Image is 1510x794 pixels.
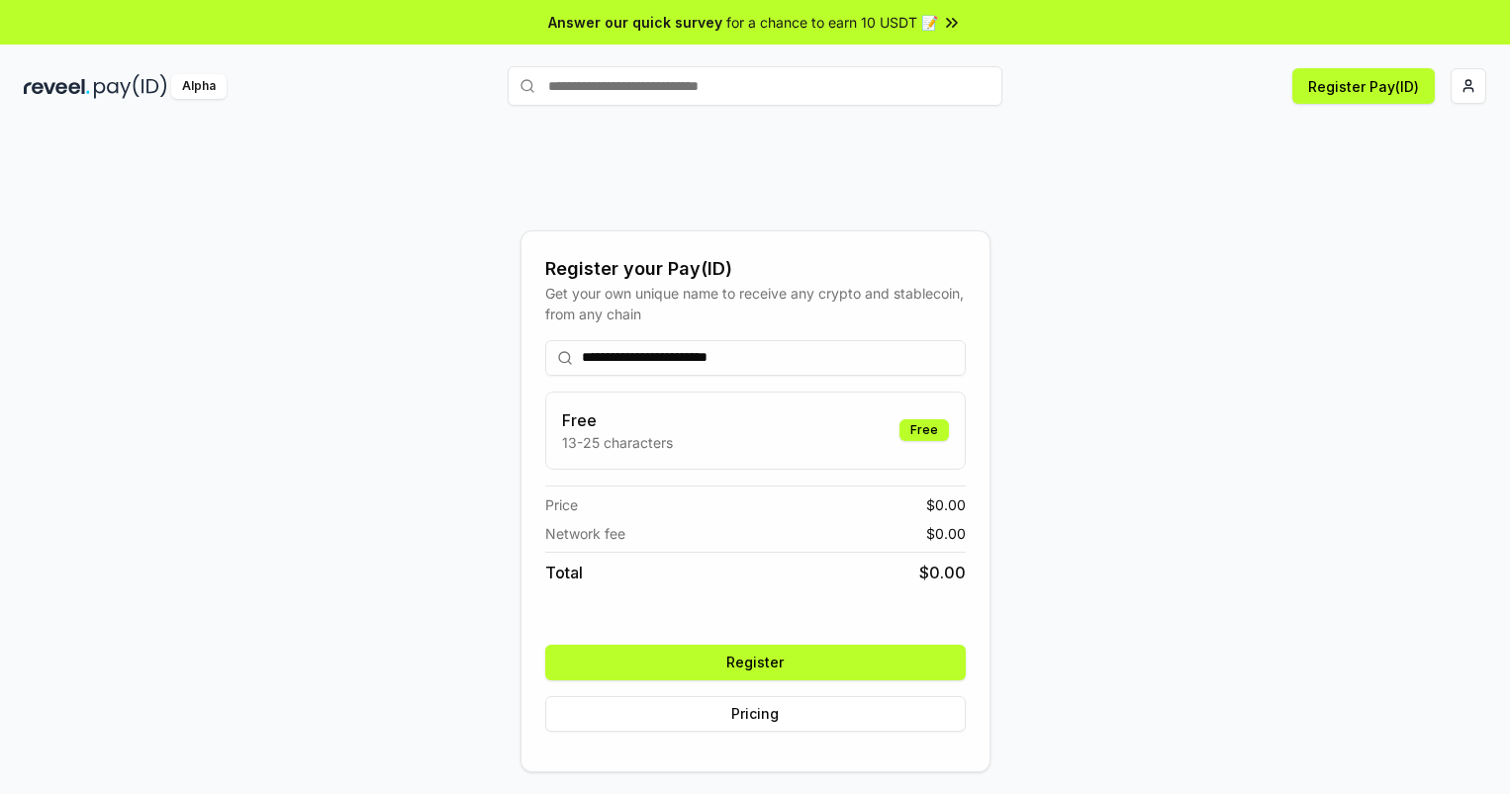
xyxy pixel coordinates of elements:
[171,74,227,99] div: Alpha
[1292,68,1435,104] button: Register Pay(ID)
[726,12,938,33] span: for a chance to earn 10 USDT 📝
[899,419,949,441] div: Free
[926,494,966,515] span: $ 0.00
[24,74,90,99] img: reveel_dark
[545,645,966,680] button: Register
[545,283,966,324] div: Get your own unique name to receive any crypto and stablecoin, from any chain
[562,408,673,432] h3: Free
[545,561,583,584] span: Total
[545,255,966,283] div: Register your Pay(ID)
[545,494,578,515] span: Price
[548,12,722,33] span: Answer our quick survey
[94,74,167,99] img: pay_id
[919,561,966,584] span: $ 0.00
[562,432,673,453] p: 13-25 characters
[926,523,966,544] span: $ 0.00
[545,523,625,544] span: Network fee
[545,696,966,732] button: Pricing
